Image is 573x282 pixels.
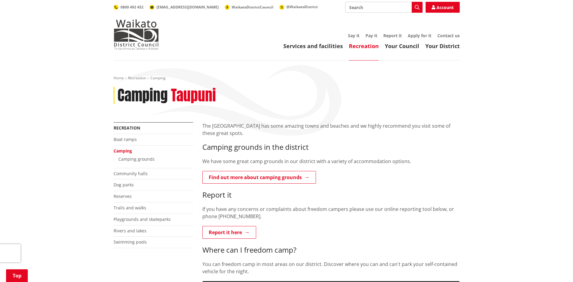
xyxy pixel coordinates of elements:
[114,125,140,131] a: Recreation
[425,42,460,50] a: Your District
[121,5,143,10] span: 0800 492 452
[202,191,460,199] h3: Report it
[202,246,460,254] h3: Where can I freedom camp?
[114,239,147,245] a: Swimming pools
[6,269,28,282] a: Top
[202,158,460,165] p: We have some great camp grounds in our district with a variety of accommodation options.
[408,33,431,38] a: Apply for it
[202,122,460,137] p: The [GEOGRAPHIC_DATA] has some amazing towns and beaches and we highly recommend you visit some o...
[114,19,159,50] img: Waikato District Council - Te Kaunihera aa Takiwaa o Waikato
[114,171,148,176] a: Community halls
[114,136,137,142] a: Boat ramps
[114,148,132,154] a: Camping
[345,2,423,13] input: Search input
[202,226,256,239] a: Report it here
[114,5,143,10] a: 0800 492 452
[156,5,219,10] span: [EMAIL_ADDRESS][DOMAIN_NAME]
[349,42,379,50] a: Recreation
[279,4,318,9] a: @WaikatoDistrict
[114,193,132,199] a: Reserves
[283,42,343,50] a: Services and facilities
[118,156,155,162] a: Camping grounds
[114,182,134,188] a: Dog parks
[171,87,216,104] h2: Taupuni
[437,33,460,38] a: Contact us
[114,216,171,222] a: Playgrounds and skateparks
[202,171,316,184] a: Find out more about camping grounds
[365,33,377,38] a: Pay it
[128,75,146,80] a: Recreation
[114,75,124,80] a: Home
[385,42,419,50] a: Your Council
[202,261,460,275] p: You can freedom camp in most areas on our district. Discover where you can and can't park your se...
[117,87,168,104] h1: Camping
[383,33,402,38] a: Report it
[202,143,460,152] h3: Camping grounds in the district
[114,76,460,81] nav: breadcrumb
[114,228,146,234] a: Rivers and lakes
[232,5,273,10] span: WaikatoDistrictCouncil
[114,205,146,211] a: Trails and walks
[150,5,219,10] a: [EMAIL_ADDRESS][DOMAIN_NAME]
[426,2,460,13] a: Account
[150,75,166,80] span: Camping
[202,205,460,220] p: If you have any concerns or complaints about freedom campers please use our online reporting tool...
[348,33,359,38] a: Say it
[225,5,273,10] a: WaikatoDistrictCouncil
[286,4,318,9] span: @WaikatoDistrict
